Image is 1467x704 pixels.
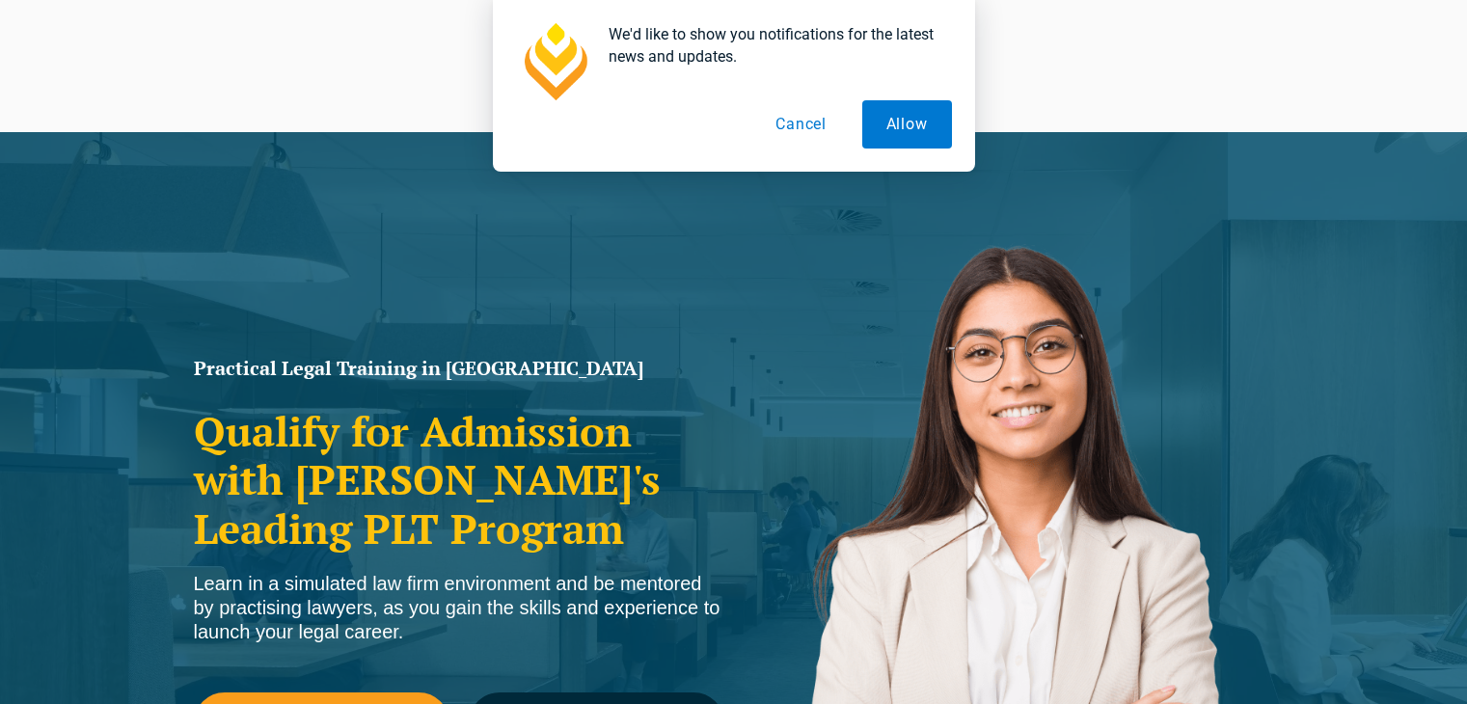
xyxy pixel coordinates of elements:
[516,23,593,100] img: notification icon
[194,572,724,644] div: Learn in a simulated law firm environment and be mentored by practising lawyers, as you gain the ...
[194,359,724,378] h1: Practical Legal Training in [GEOGRAPHIC_DATA]
[593,23,952,68] div: We'd like to show you notifications for the latest news and updates.
[751,100,851,149] button: Cancel
[862,100,952,149] button: Allow
[194,407,724,553] h2: Qualify for Admission with [PERSON_NAME]'s Leading PLT Program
